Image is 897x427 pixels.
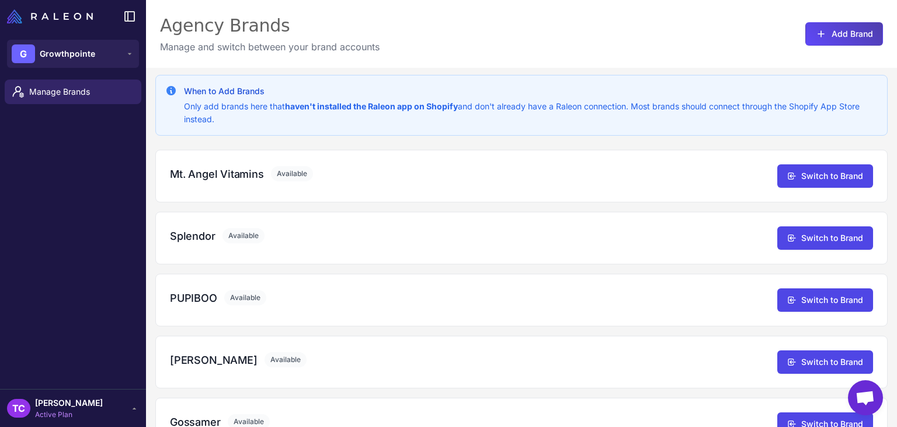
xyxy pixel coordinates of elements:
[285,101,458,111] strong: haven't installed the Raleon app on Shopify
[5,80,141,104] a: Manage Brands
[170,352,258,368] h3: [PERSON_NAME]
[265,352,307,367] span: Available
[160,14,380,37] div: Agency Brands
[170,290,217,306] h3: PUPIBOO
[170,228,215,244] h3: Splendor
[777,288,873,312] button: Switch to Brand
[170,166,264,182] h3: Mt. Angel Vitamins
[160,40,380,54] p: Manage and switch between your brand accounts
[7,399,30,418] div: TC
[848,380,883,415] a: Open chat
[777,226,873,250] button: Switch to Brand
[40,47,95,60] span: Growthpointe
[35,409,103,420] span: Active Plan
[224,290,266,305] span: Available
[777,164,873,188] button: Switch to Brand
[7,40,139,68] button: GGrowthpointe
[222,228,265,243] span: Available
[805,22,883,46] button: Add Brand
[35,397,103,409] span: [PERSON_NAME]
[12,44,35,63] div: G
[777,350,873,374] button: Switch to Brand
[29,85,132,98] span: Manage Brands
[184,85,878,98] h3: When to Add Brands
[184,100,878,126] p: Only add brands here that and don't already have a Raleon connection. Most brands should connect ...
[271,166,313,181] span: Available
[7,9,93,23] img: Raleon Logo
